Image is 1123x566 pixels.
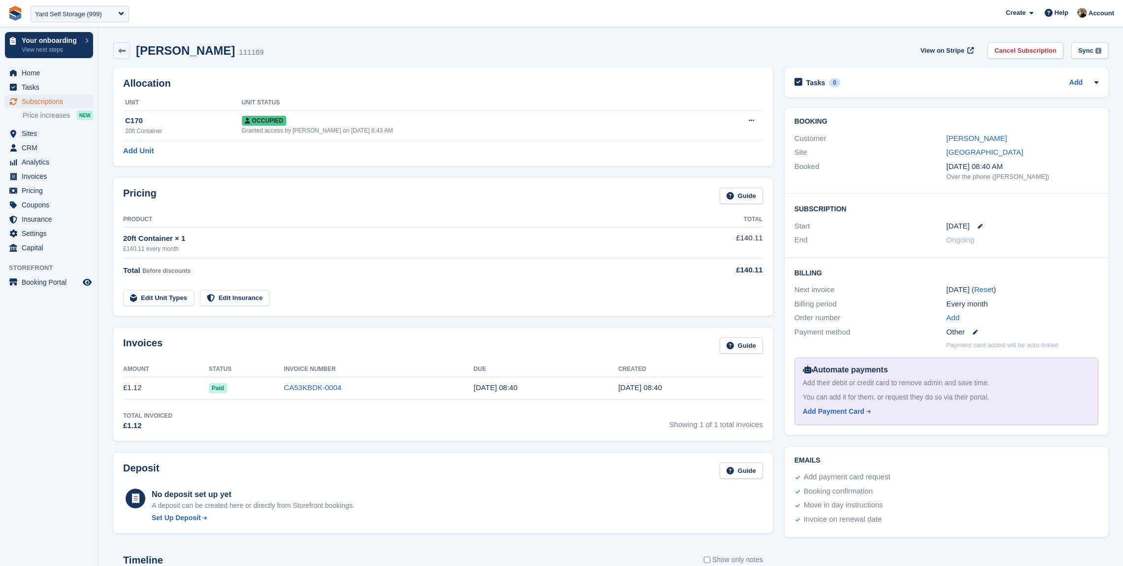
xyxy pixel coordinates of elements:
[242,95,700,111] th: Unit Status
[946,148,1023,156] a: [GEOGRAPHIC_DATA]
[5,155,93,169] a: menu
[5,227,93,240] a: menu
[618,362,763,377] th: Created
[669,411,763,432] span: Showing 1 of 1 total invoices
[209,383,227,393] span: Paid
[1077,8,1087,18] img: Oliver Bruce
[946,221,969,232] time: 2025-09-30 00:00:00 UTC
[720,337,763,354] a: Guide
[946,161,1098,172] div: [DATE] 08:40 AM
[803,406,864,417] div: Add Payment Card
[200,290,270,306] a: Edit Insurance
[946,327,1098,338] div: Other
[152,513,355,523] a: Set Up Deposit
[35,9,102,19] div: Yard Self Storage (999)
[5,241,93,255] a: menu
[5,32,93,58] a: Your onboarding View next steps
[22,141,81,155] span: CRM
[23,111,70,120] span: Price increases
[123,377,209,399] td: £1.12
[794,457,1098,465] h2: Emails
[917,42,976,59] a: View on Stripe
[123,266,140,274] span: Total
[125,115,242,127] div: C170
[77,110,93,120] div: NEW
[123,78,763,89] h2: Allocation
[720,188,763,204] a: Guide
[123,212,664,228] th: Product
[123,463,159,479] h2: Deposit
[22,127,81,140] span: Sites
[8,6,23,21] img: stora-icon-8386f47178a22dfd0bd8f6a31ec36ba5ce8667c1dd55bd0f319d3a0aa187defe.svg
[1006,8,1025,18] span: Create
[123,233,664,244] div: 20ft Container × 1
[123,290,194,306] a: Edit Unit Types
[284,362,473,377] th: Invoice Number
[1069,77,1083,89] a: Add
[22,198,81,212] span: Coupons
[803,406,1086,417] a: Add Payment Card
[123,337,163,354] h2: Invoices
[5,184,93,198] a: menu
[123,420,172,432] div: £1.12
[22,45,80,54] p: View next steps
[5,169,93,183] a: menu
[794,299,947,310] div: Billing period
[946,299,1098,310] div: Every month
[804,499,883,511] div: Move in day instructions
[284,383,341,392] a: CA53KBDK-0004
[5,95,93,108] a: menu
[794,118,1098,126] h2: Booking
[794,284,947,296] div: Next invoice
[1095,48,1101,54] img: icon-info-grey-7440780725fd019a000dd9b08b2336e03edf1995a4989e88bcd33f0948082b44.svg
[5,66,93,80] a: menu
[209,362,284,377] th: Status
[123,411,172,420] div: Total Invoiced
[794,312,947,324] div: Order number
[22,37,80,44] p: Your onboarding
[22,241,81,255] span: Capital
[806,78,826,87] h2: Tasks
[794,327,947,338] div: Payment method
[152,513,201,523] div: Set Up Deposit
[794,267,1098,277] h2: Billing
[123,244,664,253] div: £140.11 every month
[803,378,1090,388] div: Add their debit or credit card to remove admin and save time.
[803,364,1090,376] div: Automate payments
[664,265,762,276] div: £140.11
[664,227,762,258] td: £140.11
[81,276,93,288] a: Preview store
[22,227,81,240] span: Settings
[804,471,891,483] div: Add payment card request
[803,392,1090,402] div: You can add it for them, or request they do so via their portal.
[704,555,763,565] label: Show only notes
[804,514,882,526] div: Invoice on renewal date
[794,234,947,246] div: End
[22,80,81,94] span: Tasks
[794,161,947,182] div: Booked
[946,340,1058,350] p: Payment card added will be auto-linked
[474,383,518,392] time: 2025-10-01 07:40:48 UTC
[794,203,1098,213] h2: Subscription
[946,312,959,324] a: Add
[9,263,98,273] span: Storefront
[22,184,81,198] span: Pricing
[123,95,242,111] th: Unit
[22,169,81,183] span: Invoices
[720,463,763,479] a: Guide
[5,198,93,212] a: menu
[5,141,93,155] a: menu
[22,95,81,108] span: Subscriptions
[123,188,157,204] h2: Pricing
[946,235,974,244] span: Ongoing
[239,47,264,58] div: 111169
[142,267,191,274] span: Before discounts
[242,126,700,135] div: Granted access by [PERSON_NAME] on [DATE] 8:43 AM
[123,555,163,566] h2: Timeline
[704,555,710,565] input: Show only notes
[988,42,1063,59] a: Cancel Subscription
[125,127,242,135] div: 20ft Container
[794,133,947,144] div: Customer
[22,212,81,226] span: Insurance
[123,145,154,157] a: Add Unit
